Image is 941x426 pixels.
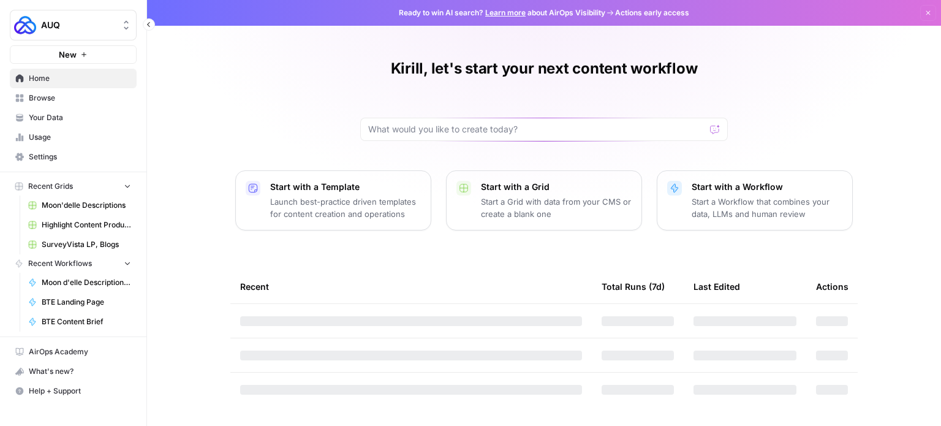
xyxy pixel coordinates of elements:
button: Recent Grids [10,177,137,196]
div: Recent [240,270,582,303]
button: Start with a WorkflowStart a Workflow that combines your data, LLMs and human review [657,170,853,230]
button: Workspace: AUQ [10,10,137,40]
a: Usage [10,127,137,147]
span: AirOps Academy [29,346,131,357]
span: Recent Grids [28,181,73,192]
a: Moon d'elle Description Rewrite [23,273,137,292]
img: AUQ Logo [14,14,36,36]
span: Browse [29,93,131,104]
span: BTE Content Brief [42,316,131,327]
div: Actions [816,270,848,303]
span: AUQ [41,19,115,31]
p: Start a Workflow that combines your data, LLMs and human review [692,196,842,220]
h1: Kirill, let's start your next content workflow [391,59,698,78]
a: Settings [10,147,137,167]
p: Start with a Workflow [692,181,842,193]
button: Help + Support [10,381,137,401]
span: Recent Workflows [28,258,92,269]
p: Start a Grid with data from your CMS or create a blank one [481,196,632,220]
span: Actions early access [615,7,689,18]
span: Moon'delle Descriptions [42,200,131,211]
a: Browse [10,88,137,108]
button: What's new? [10,362,137,381]
div: Last Edited [693,270,740,303]
span: Usage [29,132,131,143]
a: Learn more [485,8,526,17]
button: New [10,45,137,64]
span: Moon d'elle Description Rewrite [42,277,131,288]
span: New [59,48,77,61]
a: Your Data [10,108,137,127]
p: Start with a Grid [481,181,632,193]
a: Home [10,69,137,88]
input: What would you like to create today? [368,123,705,135]
span: BTE Landing Page [42,297,131,308]
a: AirOps Academy [10,342,137,362]
a: BTE Landing Page [23,292,137,312]
button: Recent Workflows [10,254,137,273]
span: Highlight Content Production [42,219,131,230]
span: SurveyVista LP, Blogs [42,239,131,250]
a: Highlight Content Production [23,215,137,235]
a: BTE Content Brief [23,312,137,332]
a: Moon'delle Descriptions [23,196,137,215]
button: Start with a GridStart a Grid with data from your CMS or create a blank one [446,170,642,230]
a: SurveyVista LP, Blogs [23,235,137,254]
span: Ready to win AI search? about AirOps Visibility [399,7,605,18]
span: Settings [29,151,131,162]
p: Start with a Template [270,181,421,193]
div: What's new? [10,362,136,381]
span: Home [29,73,131,84]
span: Help + Support [29,386,131,397]
button: Start with a TemplateLaunch best-practice driven templates for content creation and operations [235,170,431,230]
div: Total Runs (7d) [602,270,665,303]
p: Launch best-practice driven templates for content creation and operations [270,196,421,220]
span: Your Data [29,112,131,123]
